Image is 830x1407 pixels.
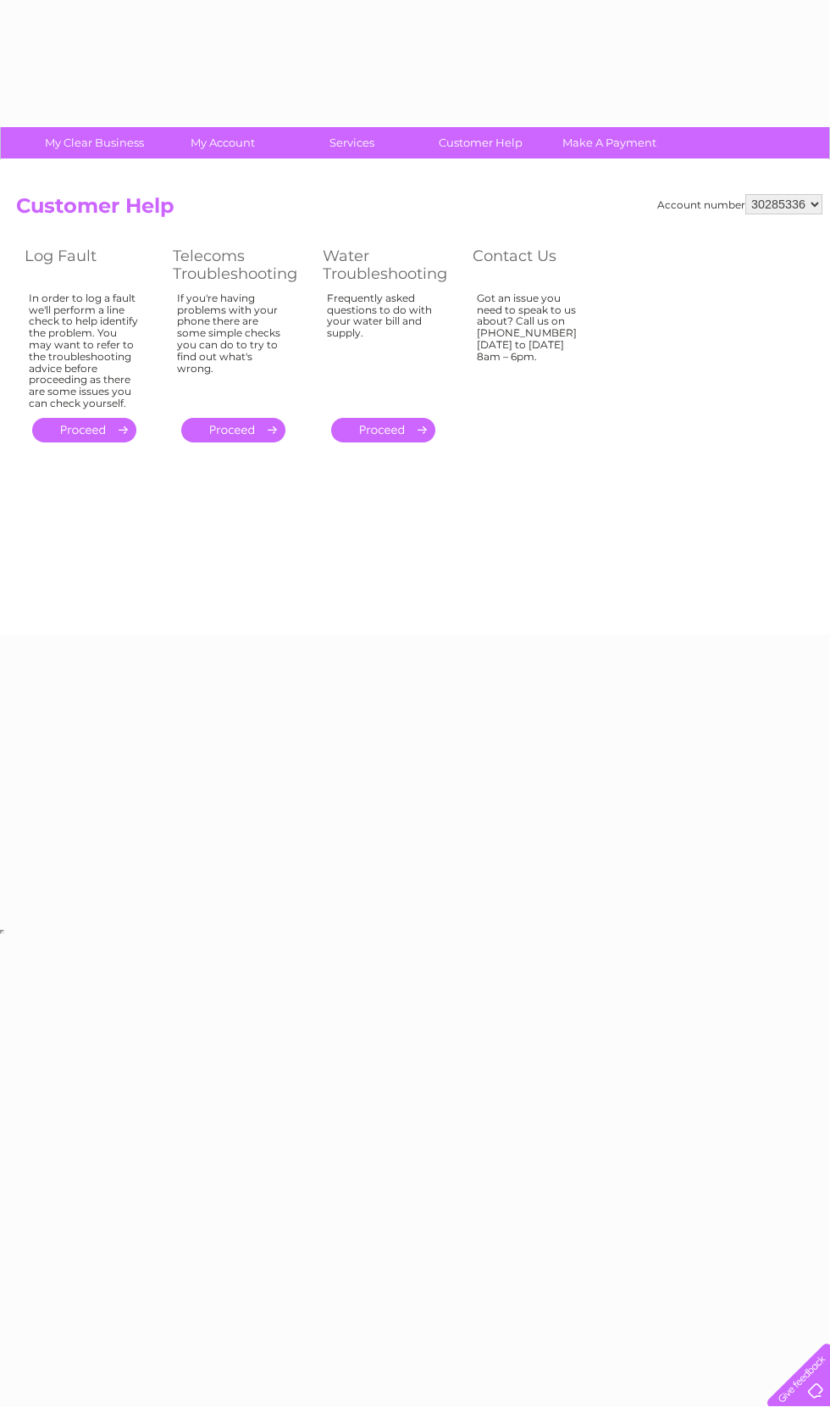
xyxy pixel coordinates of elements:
a: Make A Payment [539,127,679,158]
a: . [331,418,435,442]
a: Services [282,127,422,158]
div: If you're having problems with your phone there are some simple checks you can do to try to find ... [177,292,289,403]
a: . [32,418,136,442]
h2: Customer Help [16,194,822,226]
div: In order to log a fault we'll perform a line check to help identify the problem. You may want to ... [29,292,139,409]
th: Water Troubleshooting [314,242,464,287]
div: Account number [657,194,822,214]
div: Got an issue you need to speak to us about? Call us on [PHONE_NUMBER] [DATE] to [DATE] 8am – 6pm. [477,292,587,403]
a: My Clear Business [25,127,164,158]
th: Log Fault [16,242,164,287]
div: Frequently asked questions to do with your water bill and supply. [327,292,439,403]
a: . [181,418,285,442]
a: My Account [153,127,293,158]
a: Customer Help [411,127,551,158]
th: Contact Us [464,242,612,287]
th: Telecoms Troubleshooting [164,242,314,287]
